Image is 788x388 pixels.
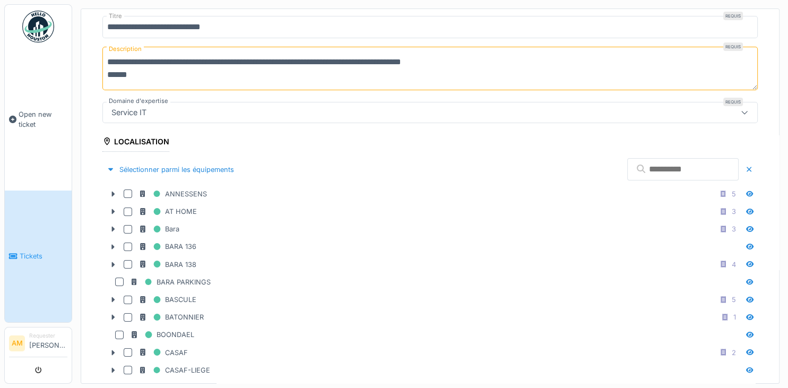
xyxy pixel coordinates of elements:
div: Localisation [102,134,169,152]
span: Tickets [20,251,67,261]
label: Description [107,42,144,56]
div: CASAF [138,346,188,359]
a: Open new ticket [5,48,72,191]
div: Requester [29,332,67,340]
img: Badge_color-CXgf-gQk.svg [22,11,54,42]
div: CASAF-LIEGE [138,364,210,377]
label: Titre [107,12,124,21]
div: 3 [732,206,736,217]
a: AM Requester[PERSON_NAME] [9,332,67,357]
li: [PERSON_NAME] [29,332,67,355]
div: 5 [732,189,736,199]
div: Requis [723,12,743,20]
div: Sélectionner parmi les équipements [102,162,238,177]
div: BASCULE [138,293,196,306]
div: Bara [138,222,179,236]
div: 1 [733,312,736,322]
div: Requis [723,98,743,106]
div: ANNESSENS [138,187,207,201]
div: BATONNIER [138,311,204,324]
div: Requis [723,42,743,51]
li: AM [9,335,25,351]
span: Open new ticket [19,109,67,130]
div: BARA 138 [138,258,196,271]
div: 3 [732,224,736,234]
div: 5 [732,295,736,305]
div: Service IT [107,107,151,118]
div: AT HOME [138,205,197,218]
div: 2 [732,348,736,358]
div: BOONDAEL [130,328,194,341]
div: BARA PARKINGS [130,275,211,289]
div: BARA 136 [138,240,196,253]
label: Domaine d'expertise [107,97,170,106]
div: 4 [732,260,736,270]
a: Tickets [5,191,72,323]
